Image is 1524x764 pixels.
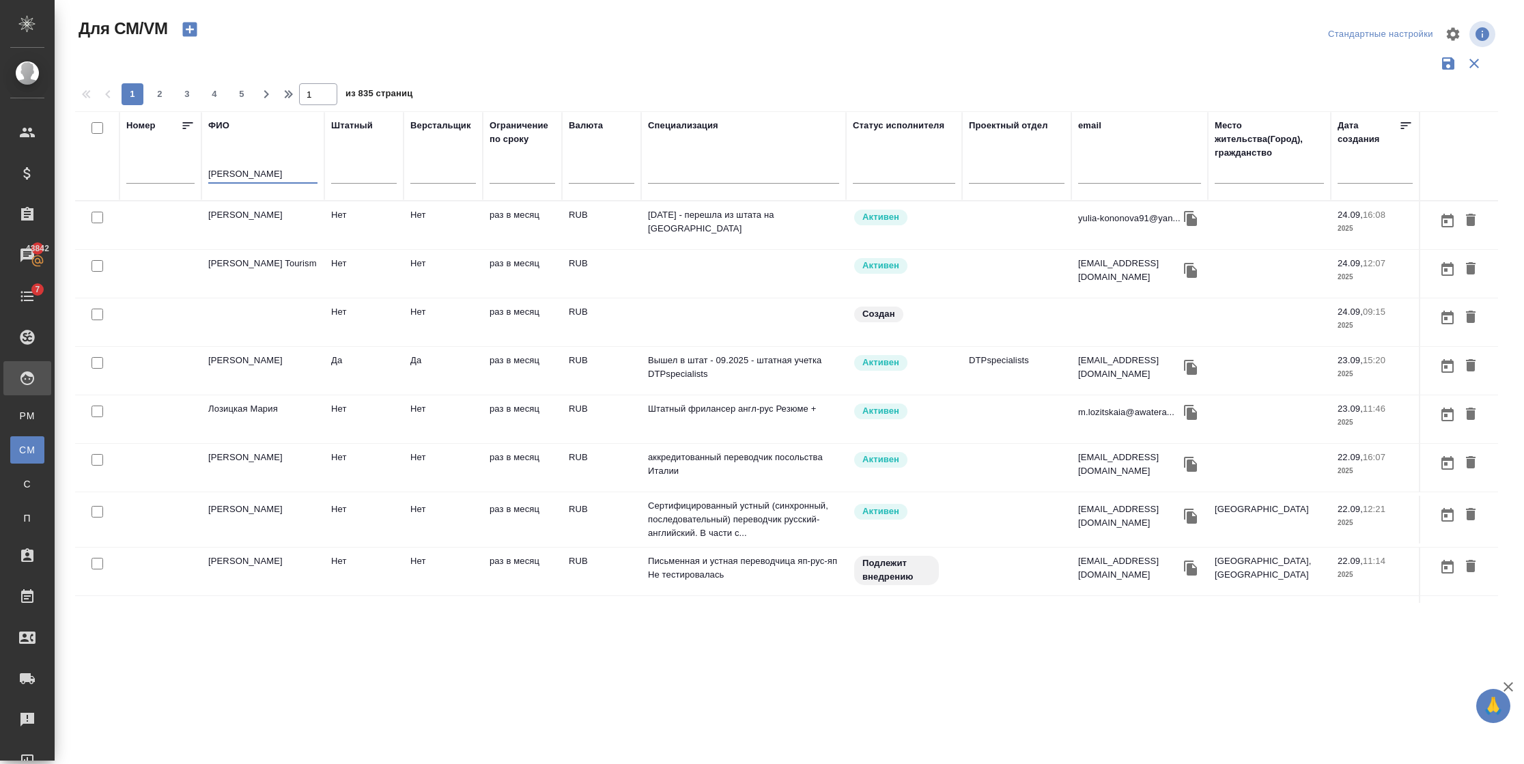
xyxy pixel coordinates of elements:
td: Нет [404,444,483,492]
p: 24.09, [1338,307,1363,317]
td: раз в месяц [483,596,562,644]
div: split button [1325,24,1437,45]
td: раз в месяц [483,395,562,443]
div: Место жительства(Город), гражданство [1215,119,1324,160]
p: 16:07 [1363,452,1385,462]
td: RUB [562,201,641,249]
div: Рядовой исполнитель: назначай с учетом рейтинга [853,402,955,421]
span: PM [17,409,38,423]
span: 🙏 [1482,692,1505,720]
p: 12:07 [1363,258,1385,268]
div: Специализация [648,119,718,132]
button: Скопировать [1181,558,1201,578]
p: Сертифицированный устный (синхронный, последовательный) переводчик русский-английский. В части с... [648,499,839,540]
p: m.lozitskaia@awatera... [1078,406,1174,419]
td: Лозицкая Мария [201,395,324,443]
button: 🙏 [1476,689,1510,723]
td: Нет [324,444,404,492]
button: Открыть календарь загрузки [1436,451,1459,476]
span: Настроить таблицу [1437,18,1469,51]
div: Статус исполнителя [853,119,944,132]
td: Да [324,347,404,395]
td: [PERSON_NAME] [201,496,324,543]
button: Сбросить фильтры [1461,51,1487,76]
td: Нет [404,201,483,249]
button: Удалить [1459,402,1482,427]
td: RUB [562,395,641,443]
p: 15:20 [1363,355,1385,365]
td: RUB [562,250,641,298]
p: 12:21 [1363,504,1385,514]
p: [DATE] - перешла из штата на [GEOGRAPHIC_DATA] [648,208,839,236]
p: 11:46 [1363,404,1385,414]
span: 43842 [18,242,57,255]
p: 2025 [1338,516,1413,530]
a: CM [10,436,44,464]
p: 23.09, [1338,355,1363,365]
td: Нет [324,548,404,595]
button: 3 [176,83,198,105]
div: email [1078,119,1101,132]
a: П [10,505,44,532]
span: 7 [27,283,48,296]
button: Открыть календарь загрузки [1436,354,1459,379]
button: 4 [203,83,225,105]
button: Удалить [1459,451,1482,476]
span: CM [17,443,38,457]
p: 16:08 [1363,210,1385,220]
td: [GEOGRAPHIC_DATA], [GEOGRAPHIC_DATA] [1208,548,1331,595]
span: П [17,511,38,525]
td: раз в месяц [483,548,562,595]
td: Нет [404,496,483,543]
p: Письменная и устная переводчица яп-рус-яп Не тестировалась [648,554,839,582]
button: Скопировать [1181,260,1201,281]
button: Удалить [1459,354,1482,379]
button: Удалить [1459,305,1482,330]
button: 2 [149,83,171,105]
td: Нет [404,250,483,298]
td: раз в месяц [483,444,562,492]
button: Скопировать [1181,208,1201,229]
td: [PERSON_NAME] Tourism [201,250,324,298]
td: RUB [562,596,641,644]
td: Нет [324,201,404,249]
td: [PERSON_NAME] [201,347,324,395]
td: RUB [562,496,641,543]
button: Сохранить фильтры [1435,51,1461,76]
a: 7 [3,279,51,313]
div: ФИО [208,119,229,132]
p: [EMAIL_ADDRESS][DOMAIN_NAME] [1078,554,1181,582]
td: раз в месяц [483,496,562,543]
p: 2025 [1338,319,1413,333]
td: Нет [324,496,404,543]
button: Скопировать [1181,454,1201,475]
button: Удалить [1459,503,1482,528]
td: DTPspecialists [962,347,1071,395]
p: 22.09, [1338,556,1363,566]
p: [EMAIL_ADDRESS][DOMAIN_NAME] [1078,503,1181,530]
td: Нет [404,395,483,443]
p: yulia-kononova91@yan... [1078,212,1181,225]
p: Активен [862,505,899,518]
button: Скопировать [1181,357,1201,378]
p: 2025 [1338,568,1413,582]
div: Рядовой исполнитель: назначай с учетом рейтинга [853,503,955,521]
button: Открыть календарь загрузки [1436,554,1459,580]
td: [PERSON_NAME] [201,201,324,249]
p: Подлежит внедрению [862,556,931,584]
span: из 835 страниц [345,85,412,105]
p: 2025 [1338,222,1413,236]
span: Посмотреть информацию [1469,21,1498,47]
button: Открыть календарь загрузки [1436,208,1459,234]
button: Открыть календарь загрузки [1436,257,1459,282]
p: 11:14 [1363,556,1385,566]
span: Для СМ/VM [75,18,168,40]
td: раз в месяц [483,347,562,395]
td: RUB [562,548,641,595]
td: Нет [404,596,483,644]
button: Удалить [1459,257,1482,282]
span: С [17,477,38,491]
td: раз в месяц [483,250,562,298]
div: Свежая кровь: на первые 3 заказа по тематике ставь редактора и фиксируй оценки [853,554,955,586]
td: Нет [324,298,404,346]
